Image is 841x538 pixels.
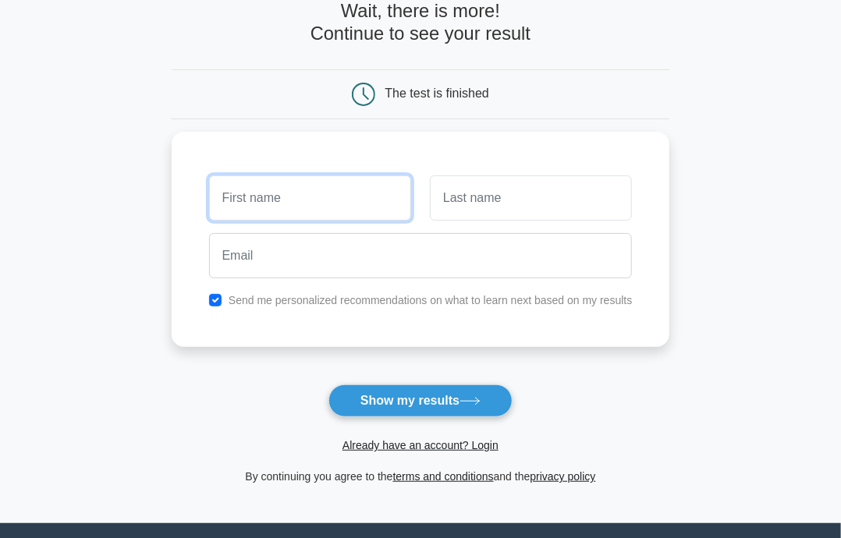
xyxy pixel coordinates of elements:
[430,175,632,221] input: Last name
[393,470,494,483] a: terms and conditions
[162,467,680,486] div: By continuing you agree to the and the
[209,175,411,221] input: First name
[385,87,489,100] div: The test is finished
[531,470,596,483] a: privacy policy
[229,294,633,306] label: Send me personalized recommendations on what to learn next based on my results
[209,233,633,278] input: Email
[342,439,499,451] a: Already have an account? Login
[328,384,513,417] button: Show my results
